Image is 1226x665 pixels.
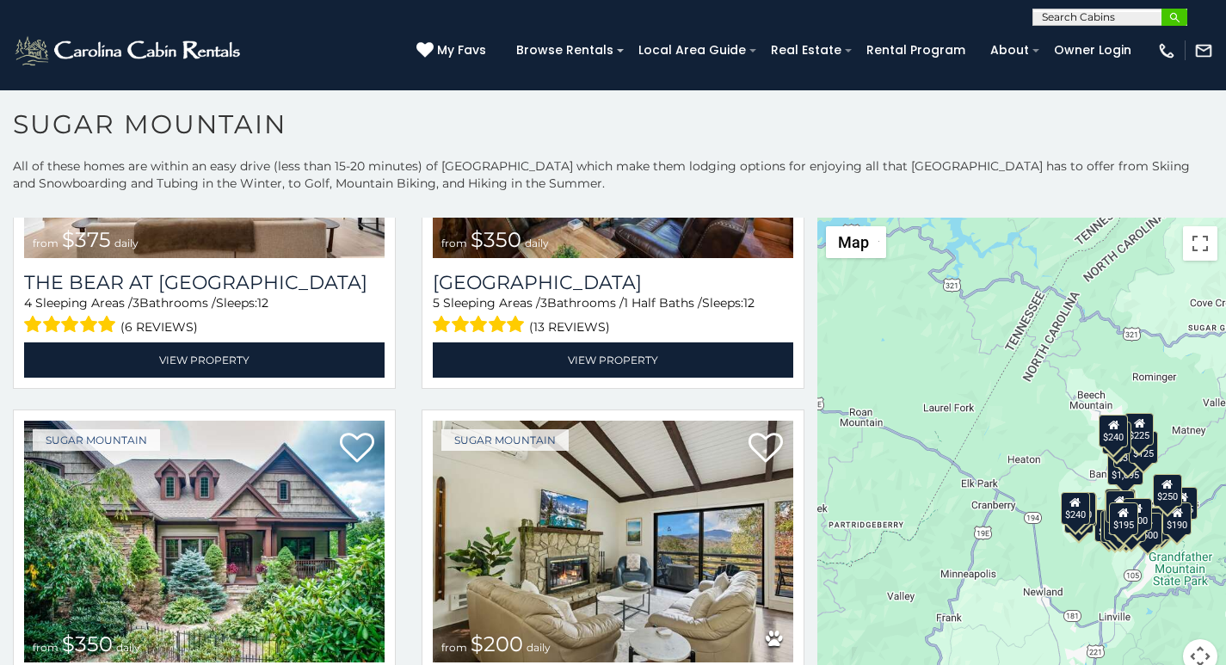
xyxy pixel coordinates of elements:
[982,37,1038,64] a: About
[24,295,32,311] span: 4
[1128,431,1157,464] div: $125
[743,295,755,311] span: 12
[416,41,490,60] a: My Favs
[624,295,702,311] span: 1 Half Baths /
[1167,487,1197,520] div: $155
[1105,490,1134,523] div: $300
[630,37,755,64] a: Local Area Guide
[471,227,521,252] span: $350
[116,641,140,654] span: daily
[540,295,547,311] span: 3
[1141,508,1170,540] div: $195
[838,233,869,251] span: Map
[1194,41,1213,60] img: mail-regular-white.png
[1124,413,1154,446] div: $225
[24,421,385,662] a: Birds Nest On Sugar Mountain from $350 daily
[114,237,139,249] span: daily
[340,431,374,467] a: Add to favorites
[132,295,139,311] span: 3
[441,429,569,451] a: Sugar Mountain
[1067,494,1096,526] div: $225
[1122,498,1151,531] div: $200
[33,237,59,249] span: from
[120,316,198,338] span: (6 reviews)
[1104,489,1133,521] div: $190
[433,271,793,294] h3: Grouse Moor Lodge
[1060,492,1089,525] div: $240
[1108,502,1137,535] div: $195
[433,295,440,311] span: 5
[33,429,160,451] a: Sugar Mountain
[1066,492,1095,525] div: $210
[62,631,113,656] span: $350
[1099,415,1128,447] div: $240
[441,237,467,249] span: from
[1106,453,1143,485] div: $1,095
[762,37,850,64] a: Real Estate
[1100,510,1130,543] div: $155
[1045,37,1140,64] a: Owner Login
[62,227,111,252] span: $375
[433,342,793,378] a: View Property
[24,271,385,294] a: The Bear At [GEOGRAPHIC_DATA]
[33,641,59,654] span: from
[24,342,385,378] a: View Property
[826,226,886,258] button: Change map style
[433,421,793,662] img: Sweet Dreams Are Made Of Skis
[525,237,549,249] span: daily
[1157,41,1176,60] img: phone-regular-white.png
[471,631,523,656] span: $200
[508,37,622,64] a: Browse Rentals
[437,41,486,59] span: My Favs
[529,316,610,338] span: (13 reviews)
[24,421,385,662] img: Birds Nest On Sugar Mountain
[1101,422,1131,454] div: $170
[433,294,793,338] div: Sleeping Areas / Bathrooms / Sleeps:
[1152,474,1181,507] div: $250
[13,34,245,68] img: White-1-2.png
[433,421,793,662] a: Sweet Dreams Are Made Of Skis from $200 daily
[441,641,467,654] span: from
[527,641,551,654] span: daily
[1103,508,1132,541] div: $175
[1183,226,1217,261] button: Toggle fullscreen view
[24,271,385,294] h3: The Bear At Sugar Mountain
[24,294,385,338] div: Sleeping Areas / Bathrooms / Sleeps:
[257,295,268,311] span: 12
[433,271,793,294] a: [GEOGRAPHIC_DATA]
[858,37,974,64] a: Rental Program
[1162,502,1192,535] div: $190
